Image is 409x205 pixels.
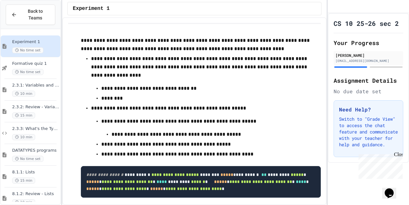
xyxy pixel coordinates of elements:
[12,104,59,110] span: 2.3.2: Review - Variables and Data Types
[21,8,50,21] span: Back to Teams
[382,179,403,199] iframe: chat widget
[339,106,398,113] h3: Need Help?
[334,87,403,95] div: No due date set
[12,170,59,175] span: 8.1.1: Lists
[12,126,59,132] span: 2.3.3: What's the Type?
[12,91,35,97] span: 10 min
[12,83,59,88] span: 2.3.1: Variables and Data Types
[12,39,59,45] span: Experiment 1
[3,3,44,41] div: Chat with us now!Close
[12,112,35,118] span: 15 min
[339,116,398,148] p: Switch to "Grade View" to access the chat feature and communicate with your teacher for help and ...
[6,4,55,25] button: Back to Teams
[12,61,59,66] span: Formative quiz 1
[12,148,59,153] span: DATATYPES programs
[336,58,401,63] div: [EMAIL_ADDRESS][DOMAIN_NAME]
[12,69,43,75] span: No time set
[12,156,43,162] span: No time set
[12,134,35,140] span: 10 min
[334,38,403,47] h2: Your Progress
[73,5,110,12] span: Experiment 1
[336,52,401,58] div: [PERSON_NAME]
[12,178,35,184] span: 15 min
[356,152,403,179] iframe: chat widget
[12,191,59,197] span: 8.1.2: Review - Lists
[334,19,399,28] h1: CS 10 25-26 sec 2
[12,47,43,53] span: No time set
[334,76,403,85] h2: Assignment Details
